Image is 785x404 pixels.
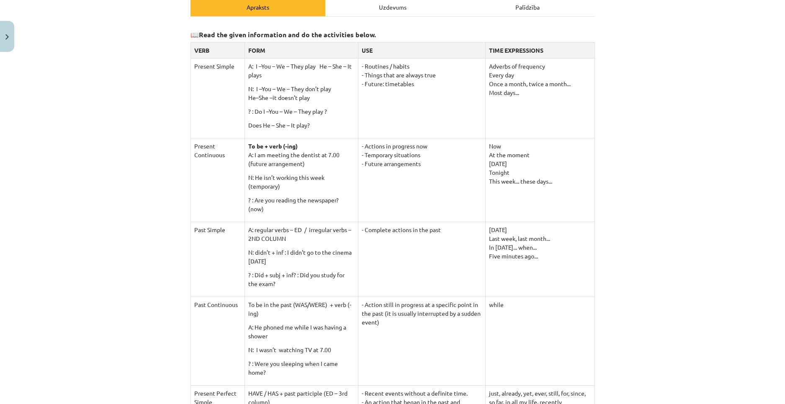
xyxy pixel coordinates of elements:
p: To be in the past (WAS/WERE) + verb (-ing) [248,300,355,318]
td: Adverbs of frequency Every day Once a month, twice a month... Most days... [486,58,595,138]
p: A: regular verbs – ED / irregular verbs – 2ND COLUMN [248,225,355,243]
td: Present Continuous [190,138,245,222]
p: ? : Did + subj + inf? : Did you study for the exam? [248,271,355,288]
p: ? : Were you sleeping when I came home? [248,359,355,377]
td: Past Simple [190,222,245,297]
h3: 📖 [190,24,595,40]
th: TIME EXPRESSIONS [486,42,595,58]
th: USE [358,42,486,58]
b: To be + verb (-ing) [248,142,298,150]
td: Present Simple [190,58,245,138]
p: A: I am meeting the dentist at 7.00 (future arrangement) [248,151,355,168]
td: Now At the moment [DATE] Tonight This week... these days... [486,138,595,222]
th: FORM [245,42,358,58]
p: N: I –You – We – They don’t play He–She –it doesn’t play [248,84,355,102]
p: A: I –You – We – They play He – She – It plays [248,62,355,79]
p: A: He phoned me while I was having a shower [248,323,355,340]
td: - Routines / habits - Things that are always true - Future: timetables [358,58,486,138]
td: - Complete actions in the past [358,222,486,297]
p: N: I wasn’t watching TV at 7.00 [248,345,355,354]
td: - Action still in progress at a specific point in the past (it is usually interrupted by a sudden... [358,297,486,385]
p: N: He isn’t working this week (temporary) [248,173,355,191]
td: [DATE] Last week, last month... In [DATE]... when... Five minutes ago... [486,222,595,297]
td: Past Continuous [190,297,245,385]
p: ? : Are you reading the newspaper? (now) [248,196,355,213]
th: VERB [190,42,245,58]
td: while [486,297,595,385]
strong: Read the given information and do the activities below. [199,30,376,39]
p: N: didn’t + inf : I didn’t go to the cinema [DATE] [248,248,355,266]
p: Does He – She – It play? [248,121,355,130]
img: icon-close-lesson-0947bae3869378f0d4975bcd49f059093ad1ed9edebbc8119c70593378902aed.svg [5,34,9,40]
td: - Actions in progress now - Temporary situations - Future arrangements [358,138,486,222]
p: ? : Do I –You – We – They play ? [248,107,355,116]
